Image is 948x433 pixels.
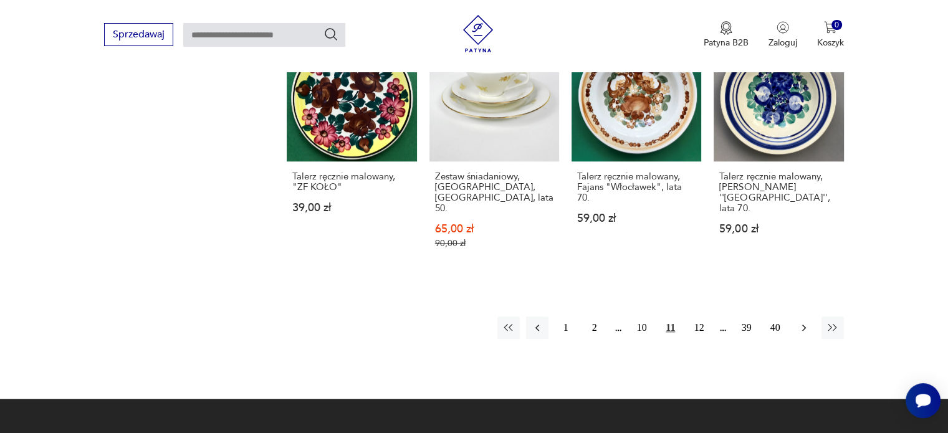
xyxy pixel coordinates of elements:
[817,37,844,49] p: Koszyk
[704,37,749,49] p: Patyna B2B
[429,32,559,273] a: SaleZestaw śniadaniowy, Chodzież, Polska, lata 50.Zestaw śniadaniowy, [GEOGRAPHIC_DATA], [GEOGRAP...
[292,171,411,193] h3: Talerz ręcznie malowany, "ZF KOŁO"
[323,27,338,42] button: Szukaj
[631,316,653,339] button: 10
[777,21,789,34] img: Ikonka użytkownika
[555,316,577,339] button: 1
[688,316,711,339] button: 12
[435,238,553,249] p: 90,00 zł
[720,21,732,35] img: Ikona medalu
[768,21,797,49] button: Zaloguj
[577,213,696,224] p: 59,00 zł
[704,21,749,49] a: Ikona medaluPatyna B2B
[577,171,696,203] h3: Talerz ręcznie malowany, Fajans "Włocławek", lata 70.
[435,224,553,234] p: 65,00 zł
[435,171,553,214] h3: Zestaw śniadaniowy, [GEOGRAPHIC_DATA], [GEOGRAPHIC_DATA], lata 50.
[104,23,173,46] button: Sprzedawaj
[572,32,701,273] a: Talerz ręcznie malowany, Fajans "Włocławek", lata 70.Talerz ręcznie malowany, Fajans "Włocławek",...
[719,171,838,214] h3: Talerz ręcznie malowany, [PERSON_NAME] ''[GEOGRAPHIC_DATA]'', lata 70.
[831,20,842,31] div: 0
[704,21,749,49] button: Patyna B2B
[764,316,787,339] button: 40
[735,316,758,339] button: 39
[287,32,416,273] a: Talerz ręcznie malowany, "ZF KOŁO"Talerz ręcznie malowany, "ZF KOŁO"39,00 zł
[459,15,497,52] img: Patyna - sklep z meblami i dekoracjami vintage
[906,383,941,418] iframe: Smartsupp widget button
[714,32,843,273] a: Talerz ręcznie malowany, Fajans ''Włocławek'', lata 70.Talerz ręcznie malowany, [PERSON_NAME] ''[...
[817,21,844,49] button: 0Koszyk
[768,37,797,49] p: Zaloguj
[104,31,173,40] a: Sprzedawaj
[583,316,606,339] button: 2
[292,202,411,213] p: 39,00 zł
[719,224,838,234] p: 59,00 zł
[659,316,682,339] button: 11
[824,21,836,34] img: Ikona koszyka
